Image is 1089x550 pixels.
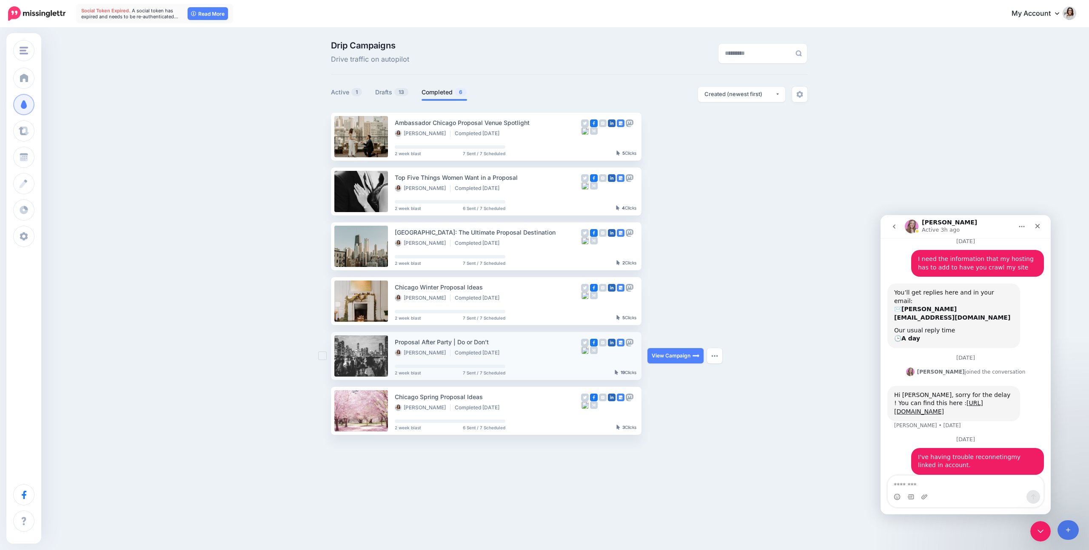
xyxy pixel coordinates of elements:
b: 3 [622,425,625,430]
img: instagram-grey-square.png [599,119,607,127]
li: Completed [DATE] [455,185,504,192]
span: 2 week blast [395,206,421,210]
li: [PERSON_NAME] [395,295,450,301]
span: 2 week blast [395,316,421,320]
img: twitter-grey-square.png [581,284,589,292]
li: Completed [DATE] [455,295,504,301]
div: Clicks [615,370,636,375]
img: twitter-grey-square.png [581,174,589,182]
span: 6 Sent / 7 Scheduled [463,425,505,430]
img: pointer-grey-darker.png [616,150,620,156]
img: pointer-grey-darker.png [615,370,619,375]
img: twitter-grey-square.png [581,394,589,401]
a: Drafts13 [375,87,409,97]
img: google_business-square.png [617,174,624,182]
img: twitter-grey-square.png [581,339,589,346]
span: Social Token Expired. [81,8,131,14]
img: arrow-long-right-white.png [693,352,699,359]
img: dots.png [711,354,718,357]
img: facebook-square.png [590,394,598,401]
span: 7 Sent / 7 Scheduled [463,261,505,265]
img: medium-grey-square.png [590,401,598,409]
img: tab_keywords_by_traffic_grey.svg [85,49,91,56]
span: 2 week blast [395,151,421,156]
img: bluesky-grey-square.png [581,127,589,135]
img: facebook-square.png [590,174,598,182]
b: 2 [622,260,625,265]
div: Clicks [616,425,636,430]
img: instagram-grey-square.png [599,284,607,292]
img: Missinglettr [8,6,66,21]
img: medium-grey-square.png [590,346,598,354]
img: bluesky-grey-square.png [581,292,589,299]
li: [PERSON_NAME] [395,404,450,411]
img: bluesky-grey-square.png [581,401,589,409]
img: linkedin-square.png [608,119,616,127]
iframe: Intercom live chat [881,215,1051,514]
img: website_grey.svg [14,22,20,29]
div: [GEOGRAPHIC_DATA]: The Ultimate Proposal Destination [395,227,581,237]
div: v 4.0.25 [24,14,42,20]
img: bluesky-grey-square.png [581,182,589,190]
div: Clicks [616,261,636,266]
img: mastodon-grey-square.png [626,284,633,292]
img: instagram-grey-square.png [599,394,607,401]
div: Clicks [616,315,636,320]
a: Read More [188,7,228,20]
img: mastodon-grey-square.png [626,229,633,237]
img: facebook-square.png [590,339,598,346]
img: medium-grey-square.png [590,182,598,190]
img: settings-grey.png [796,91,803,98]
li: [PERSON_NAME] [395,240,450,247]
img: linkedin-square.png [608,284,616,292]
b: 5 [622,315,625,320]
img: google_business-square.png [617,394,624,401]
b: 19 [621,370,625,375]
a: Completed6 [422,87,467,97]
img: mastodon-grey-square.png [626,174,633,182]
li: [PERSON_NAME] [395,349,450,356]
div: Clicks [616,151,636,156]
span: Drive traffic on autopilot [331,54,409,65]
img: linkedin-square.png [608,174,616,182]
img: linkedin-square.png [608,339,616,346]
img: search-grey-6.png [795,50,802,57]
li: Completed [DATE] [455,240,504,247]
img: tab_domain_overview_orange.svg [23,49,30,56]
div: Domain Overview [32,50,76,56]
div: Keywords by Traffic [94,50,143,56]
b: 5 [622,150,625,156]
img: google_business-square.png [617,229,624,237]
div: Ambassador Chicago Proposal Venue Spotlight [395,118,581,128]
img: google_business-square.png [617,119,624,127]
img: facebook-square.png [590,119,598,127]
li: Completed [DATE] [455,130,504,137]
img: twitter-grey-square.png [581,119,589,127]
div: Clicks [616,206,636,211]
img: twitter-grey-square.png [581,229,589,237]
img: bluesky-grey-square.png [581,346,589,354]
